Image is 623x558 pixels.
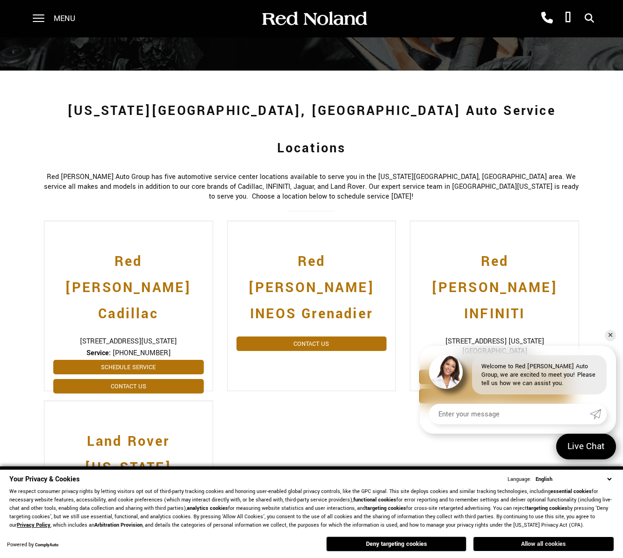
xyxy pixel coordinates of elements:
[473,537,614,551] button: Allow all cookies
[113,348,171,358] span: [PHONE_NUMBER]
[53,239,204,327] a: Red [PERSON_NAME] Cadillac
[53,419,204,533] a: Land Rover [US_STATE][GEOGRAPHIC_DATA]
[44,172,580,201] p: Red [PERSON_NAME] Auto Group has five automotive service center locations available to serve you ...
[236,239,387,327] a: Red [PERSON_NAME] INEOS Grenadier
[527,505,567,512] strong: targeting cookies
[563,440,609,453] span: Live Chat
[353,496,396,503] strong: functional cookies
[44,93,580,167] h1: [US_STATE][GEOGRAPHIC_DATA], [GEOGRAPHIC_DATA] Auto Service Locations
[419,336,570,356] span: [STREET_ADDRESS] [US_STATE][GEOGRAPHIC_DATA]
[53,360,204,374] a: Schedule Service
[236,336,387,351] a: Contact Us
[86,348,111,358] strong: Service:
[7,542,58,548] div: Powered by
[187,505,228,512] strong: analytics cookies
[53,379,204,393] a: Contact Us
[53,336,204,346] span: [STREET_ADDRESS][US_STATE]
[429,404,590,424] input: Enter your message
[556,434,616,459] a: Live Chat
[472,355,607,394] div: Welcome to Red [PERSON_NAME] Auto Group, we are excited to meet you! Please tell us how we can as...
[260,11,368,27] img: Red Noland Auto Group
[508,477,531,482] div: Language:
[9,487,614,529] p: We respect consumer privacy rights by letting visitors opt out of third-party tracking cookies an...
[365,505,406,512] strong: targeting cookies
[326,537,466,551] button: Deny targeting cookies
[35,542,58,548] a: ComplyAuto
[17,522,50,529] a: Privacy Policy
[551,488,592,495] strong: essential cookies
[429,355,463,389] img: Agent profile photo
[94,522,143,529] strong: Arbitration Provision
[9,474,79,484] span: Your Privacy & Cookies
[533,475,614,484] select: Language Select
[590,404,607,424] a: Submit
[419,239,570,327] a: Red [PERSON_NAME] INFINITI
